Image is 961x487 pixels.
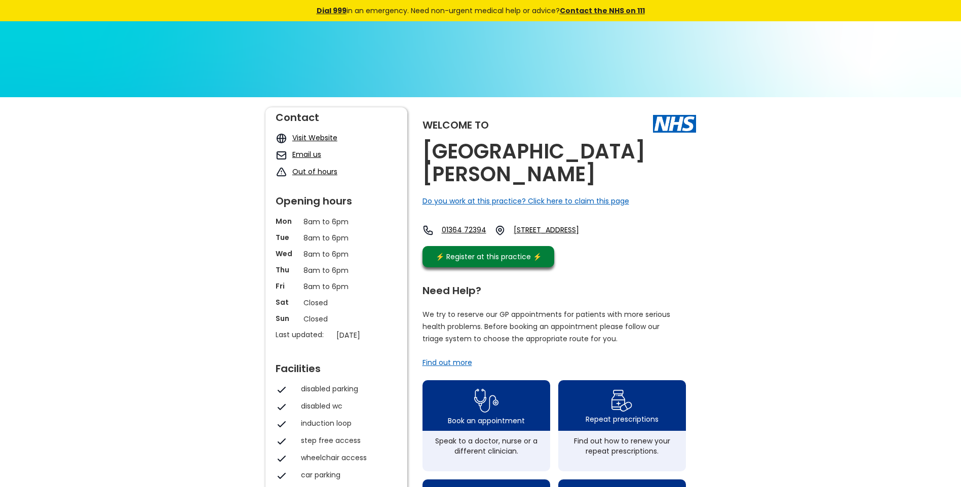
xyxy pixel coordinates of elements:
[303,297,369,308] p: Closed
[276,232,298,242] p: Tue
[301,401,392,411] div: disabled wc
[276,265,298,275] p: Thu
[422,357,472,368] a: Find out more
[422,225,434,236] img: telephone icon
[653,115,696,132] img: The NHS logo
[560,6,645,16] a: Contact the NHS on 111
[448,416,525,426] div: Book an appointment
[276,133,287,144] img: globe icon
[428,436,545,456] div: Speak to a doctor, nurse or a different clinician.
[514,225,603,236] a: [STREET_ADDRESS]
[563,436,681,456] div: Find out how to renew your repeat prescriptions.
[292,149,321,159] a: Email us
[303,265,369,276] p: 8am to 6pm
[422,196,629,206] a: Do you work at this practice? Click here to claim this page
[558,380,686,471] a: repeat prescription iconRepeat prescriptionsFind out how to renew your repeat prescriptions.
[442,225,486,236] a: 01364 72394
[422,280,686,296] div: Need Help?
[336,330,402,341] p: [DATE]
[276,281,298,291] p: Fri
[301,453,392,463] div: wheelchair access
[301,470,392,480] div: car parking
[301,435,392,445] div: step free access
[474,386,498,416] img: book appointment icon
[276,107,397,123] div: Contact
[494,225,506,236] img: practice location icon
[431,251,547,262] div: ⚡️ Register at this practice ⚡️
[303,232,369,243] p: 8am to 6pm
[276,249,298,259] p: Wed
[276,191,397,206] div: Opening hours
[317,6,347,16] a: Dial 999
[422,140,696,186] h2: [GEOGRAPHIC_DATA][PERSON_NAME]
[422,380,550,471] a: book appointment icon Book an appointmentSpeak to a doctor, nurse or a different clinician.
[303,281,369,292] p: 8am to 6pm
[276,313,298,323] p: Sun
[276,216,298,226] p: Mon
[303,249,369,260] p: 8am to 6pm
[422,246,554,267] a: ⚡️ Register at this practice ⚡️
[422,308,671,345] p: We try to reserve our GP appointments for patients with more serious health problems. Before book...
[303,313,369,324] p: Closed
[276,297,298,307] p: Sat
[292,167,337,177] a: Out of hours
[276,167,287,178] img: exclamation icon
[248,5,714,16] div: in an emergency. Need non-urgent medical help or advice?
[611,387,633,414] img: repeat prescription icon
[301,418,392,428] div: induction loop
[301,384,392,394] div: disabled parking
[276,358,397,374] div: Facilities
[422,120,489,130] div: Welcome to
[586,414,659,424] div: Repeat prescriptions
[292,133,337,143] a: Visit Website
[276,149,287,161] img: mail icon
[303,216,369,227] p: 8am to 6pm
[276,330,331,340] p: Last updated:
